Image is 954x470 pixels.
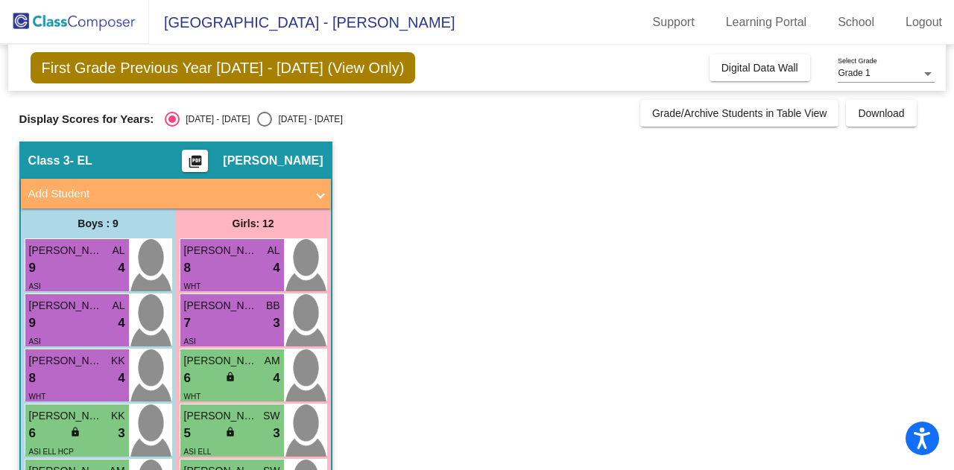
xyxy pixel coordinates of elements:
span: ASI ELL [184,448,212,456]
span: 8 [29,369,36,388]
div: [DATE] - [DATE] [272,112,342,126]
span: AL [112,298,124,314]
span: [PERSON_NAME] [29,353,104,369]
span: [PERSON_NAME] [29,243,104,258]
span: ASI ELL HCP [29,448,74,456]
a: Logout [894,10,954,34]
mat-icon: picture_as_pdf [186,154,204,175]
a: School [826,10,886,34]
span: lock [225,427,236,437]
span: Digital Data Wall [721,62,798,74]
span: First Grade Previous Year [DATE] - [DATE] (View Only) [31,52,416,83]
span: Download [858,107,904,119]
button: Print Students Details [182,150,208,172]
span: 6 [184,369,191,388]
span: [GEOGRAPHIC_DATA] - [PERSON_NAME] [149,10,455,34]
span: [PERSON_NAME] [184,408,259,424]
span: 9 [29,314,36,333]
span: [PERSON_NAME] [29,408,104,424]
button: Download [846,100,916,127]
span: 6 [29,424,36,443]
button: Digital Data Wall [710,54,810,81]
span: KK [111,408,125,424]
span: [PERSON_NAME] [184,243,259,258]
span: AL [112,243,124,258]
span: 7 [184,314,191,333]
span: Class 3 [28,153,70,168]
span: [PERSON_NAME] [223,153,323,168]
span: [PERSON_NAME] [184,298,259,314]
span: 5 [184,424,191,443]
span: 8 [184,258,191,278]
span: [PERSON_NAME] [184,353,259,369]
span: WHT [29,393,46,401]
span: 4 [273,258,279,278]
div: [DATE] - [DATE] [180,112,250,126]
span: 4 [118,369,124,388]
span: 4 [118,258,124,278]
span: KK [111,353,125,369]
span: WHT [184,393,201,401]
span: - EL [70,153,92,168]
span: lock [70,427,80,437]
span: lock [225,372,236,382]
span: SW [263,408,280,424]
span: 4 [118,314,124,333]
mat-expansion-panel-header: Add Student [21,179,331,209]
span: 3 [118,424,124,443]
span: BB [266,298,280,314]
mat-radio-group: Select an option [165,112,342,127]
span: Display Scores for Years: [19,112,154,126]
span: [PERSON_NAME] [29,298,104,314]
span: AM [265,353,280,369]
span: ASI [184,337,196,346]
a: Learning Portal [714,10,819,34]
span: WHT [184,282,201,290]
mat-panel-title: Add Student [28,185,306,203]
span: AL [267,243,279,258]
span: ASI [29,282,41,290]
div: Boys : 9 [21,209,176,238]
span: 3 [273,424,279,443]
span: 4 [273,369,279,388]
span: 3 [273,314,279,333]
span: Grade 1 [838,68,870,78]
a: Support [641,10,707,34]
button: Grade/Archive Students in Table View [640,100,839,127]
span: ASI [29,337,41,346]
div: Girls: 12 [176,209,331,238]
span: Grade/Archive Students in Table View [652,107,827,119]
span: 9 [29,258,36,278]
